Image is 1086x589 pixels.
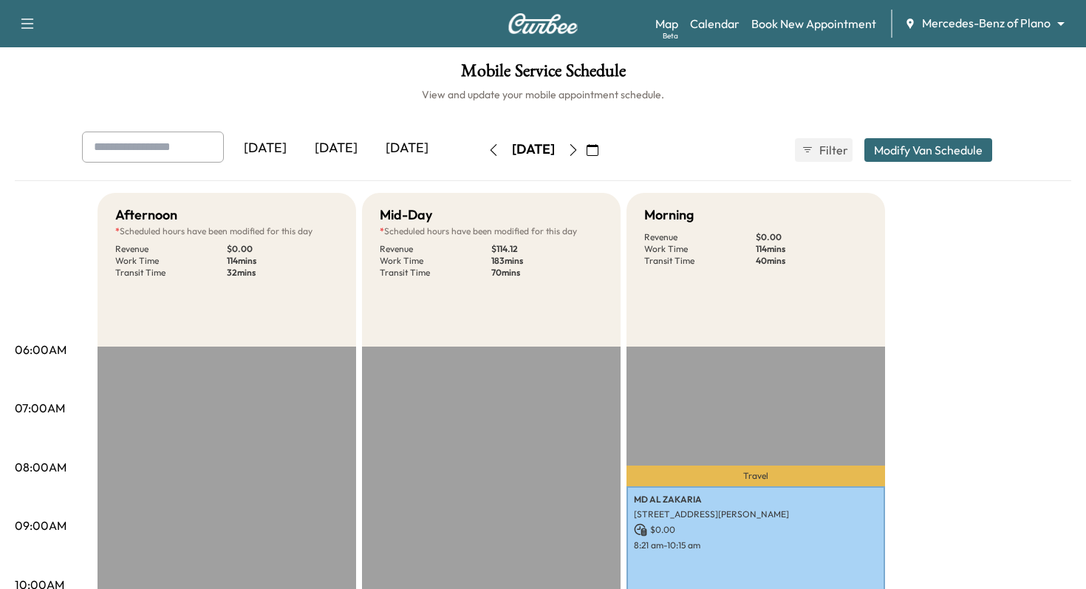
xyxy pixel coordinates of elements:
[491,243,603,255] p: $ 114.12
[230,132,301,166] div: [DATE]
[508,13,578,34] img: Curbee Logo
[15,341,66,358] p: 06:00AM
[15,87,1071,102] h6: View and update your mobile appointment schedule.
[655,15,678,33] a: MapBeta
[115,267,227,279] p: Transit Time
[491,267,603,279] p: 70 mins
[634,523,878,537] p: $ 0.00
[227,267,338,279] p: 32 mins
[15,458,66,476] p: 08:00AM
[15,517,66,534] p: 09:00AM
[756,243,867,255] p: 114 mins
[922,15,1051,32] span: Mercedes-Benz of Plano
[115,205,177,225] h5: Afternoon
[644,243,756,255] p: Work Time
[115,225,338,237] p: Scheduled hours have been modified for this day
[115,255,227,267] p: Work Time
[491,255,603,267] p: 183 mins
[380,205,432,225] h5: Mid-Day
[795,138,853,162] button: Filter
[634,508,878,520] p: [STREET_ADDRESS][PERSON_NAME]
[15,399,65,417] p: 07:00AM
[380,267,491,279] p: Transit Time
[690,15,740,33] a: Calendar
[227,255,338,267] p: 114 mins
[15,62,1071,87] h1: Mobile Service Schedule
[864,138,992,162] button: Modify Van Schedule
[626,466,885,486] p: Travel
[512,140,555,159] div: [DATE]
[819,141,846,159] span: Filter
[644,255,756,267] p: Transit Time
[115,243,227,255] p: Revenue
[751,15,876,33] a: Book New Appointment
[380,255,491,267] p: Work Time
[756,255,867,267] p: 40 mins
[644,205,694,225] h5: Morning
[756,231,867,243] p: $ 0.00
[634,539,878,551] p: 8:21 am - 10:15 am
[634,494,878,505] p: MD AL ZAKARIA
[644,231,756,243] p: Revenue
[663,30,678,41] div: Beta
[380,243,491,255] p: Revenue
[372,132,443,166] div: [DATE]
[227,243,338,255] p: $ 0.00
[301,132,372,166] div: [DATE]
[380,225,603,237] p: Scheduled hours have been modified for this day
